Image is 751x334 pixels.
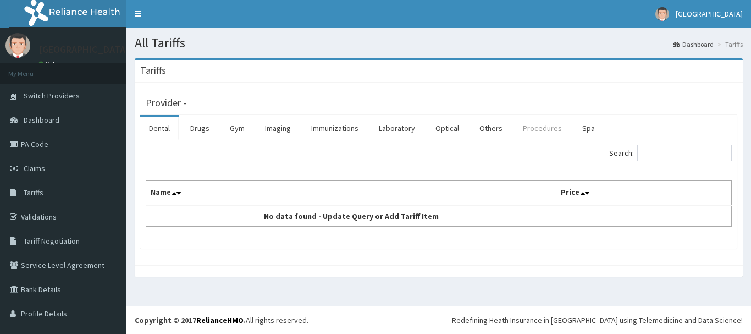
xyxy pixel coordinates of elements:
[140,117,179,140] a: Dental
[609,145,732,161] label: Search:
[38,45,129,54] p: [GEOGRAPHIC_DATA]
[370,117,424,140] a: Laboratory
[24,115,59,125] span: Dashboard
[140,65,166,75] h3: Tariffs
[135,315,246,325] strong: Copyright © 2017 .
[471,117,511,140] a: Others
[5,33,30,58] img: User Image
[135,36,743,50] h1: All Tariffs
[24,236,80,246] span: Tariff Negotiation
[146,206,556,227] td: No data found - Update Query or Add Tariff Item
[655,7,669,21] img: User Image
[637,145,732,161] input: Search:
[427,117,468,140] a: Optical
[196,315,244,325] a: RelianceHMO
[181,117,218,140] a: Drugs
[715,40,743,49] li: Tariffs
[146,98,186,108] h3: Provider -
[673,40,714,49] a: Dashboard
[126,306,751,334] footer: All rights reserved.
[24,163,45,173] span: Claims
[302,117,367,140] a: Immunizations
[676,9,743,19] span: [GEOGRAPHIC_DATA]
[256,117,300,140] a: Imaging
[452,315,743,326] div: Redefining Heath Insurance in [GEOGRAPHIC_DATA] using Telemedicine and Data Science!
[146,181,556,206] th: Name
[24,91,80,101] span: Switch Providers
[573,117,604,140] a: Spa
[556,181,732,206] th: Price
[221,117,253,140] a: Gym
[514,117,571,140] a: Procedures
[38,60,65,68] a: Online
[24,188,43,198] span: Tariffs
